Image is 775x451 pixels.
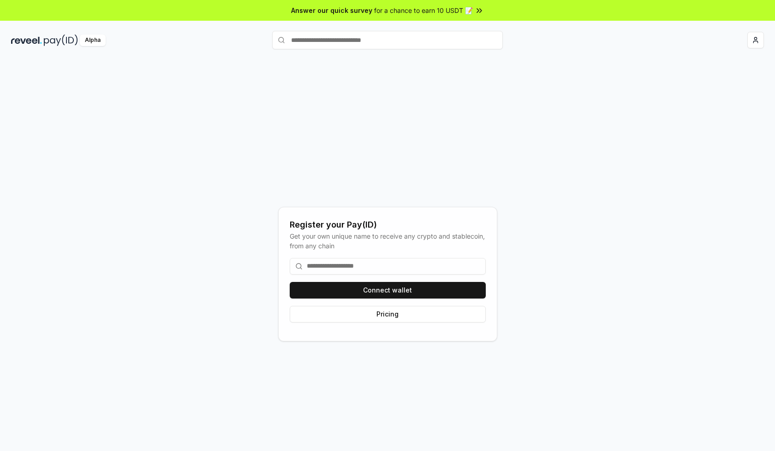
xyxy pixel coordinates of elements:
[290,306,486,322] button: Pricing
[80,35,106,46] div: Alpha
[291,6,372,15] span: Answer our quick survey
[374,6,473,15] span: for a chance to earn 10 USDT 📝
[290,218,486,231] div: Register your Pay(ID)
[290,231,486,251] div: Get your own unique name to receive any crypto and stablecoin, from any chain
[290,282,486,299] button: Connect wallet
[44,35,78,46] img: pay_id
[11,35,42,46] img: reveel_dark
